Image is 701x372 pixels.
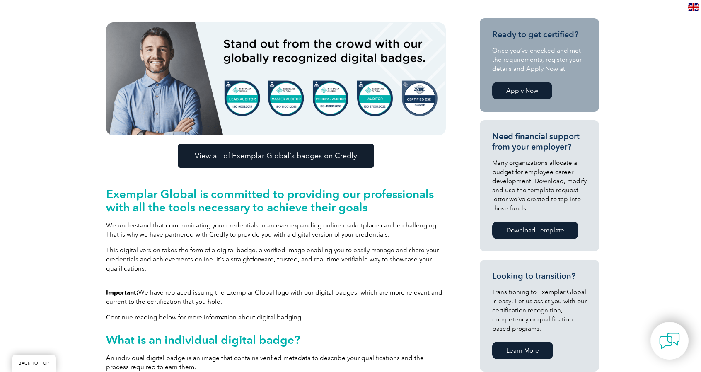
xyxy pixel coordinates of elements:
a: Learn More [492,342,553,359]
h3: Need financial support from your employer? [492,131,587,152]
h2: What is an individual digital badge? [106,333,446,346]
a: Apply Now [492,82,552,99]
span: View all of Exemplar Global’s badges on Credly [195,152,357,159]
a: View all of Exemplar Global’s badges on Credly [178,144,374,168]
a: Download Template [492,222,578,239]
h3: Looking to transition? [492,271,587,281]
p: This digital version takes the form of a digital badge, a verified image enabling you to easily m... [106,246,446,273]
h2: Exemplar Global is committed to providing our professionals with all the tools necessary to achie... [106,187,446,214]
img: en [688,3,699,11]
p: Many organizations allocate a budget for employee career development. Download, modify and use th... [492,158,587,213]
a: BACK TO TOP [12,355,56,372]
p: Transitioning to Exemplar Global is easy! Let us assist you with our certification recognition, c... [492,287,587,333]
p: An individual digital badge is an image that contains verified metadata to describe your qualific... [106,353,446,372]
img: contact-chat.png [659,331,680,351]
p: We have replaced issuing the Exemplar Global logo with our digital badges, which are more relevan... [106,288,446,306]
p: Once you’ve checked and met the requirements, register your details and Apply Now at [492,46,587,73]
h3: Ready to get certified? [492,29,587,40]
p: We understand that communicating your credentials in an ever-expanding online marketplace can be ... [106,221,446,239]
strong: Important: [106,289,138,296]
img: badges [106,22,446,135]
p: Continue reading below for more information about digital badging. [106,313,446,322]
